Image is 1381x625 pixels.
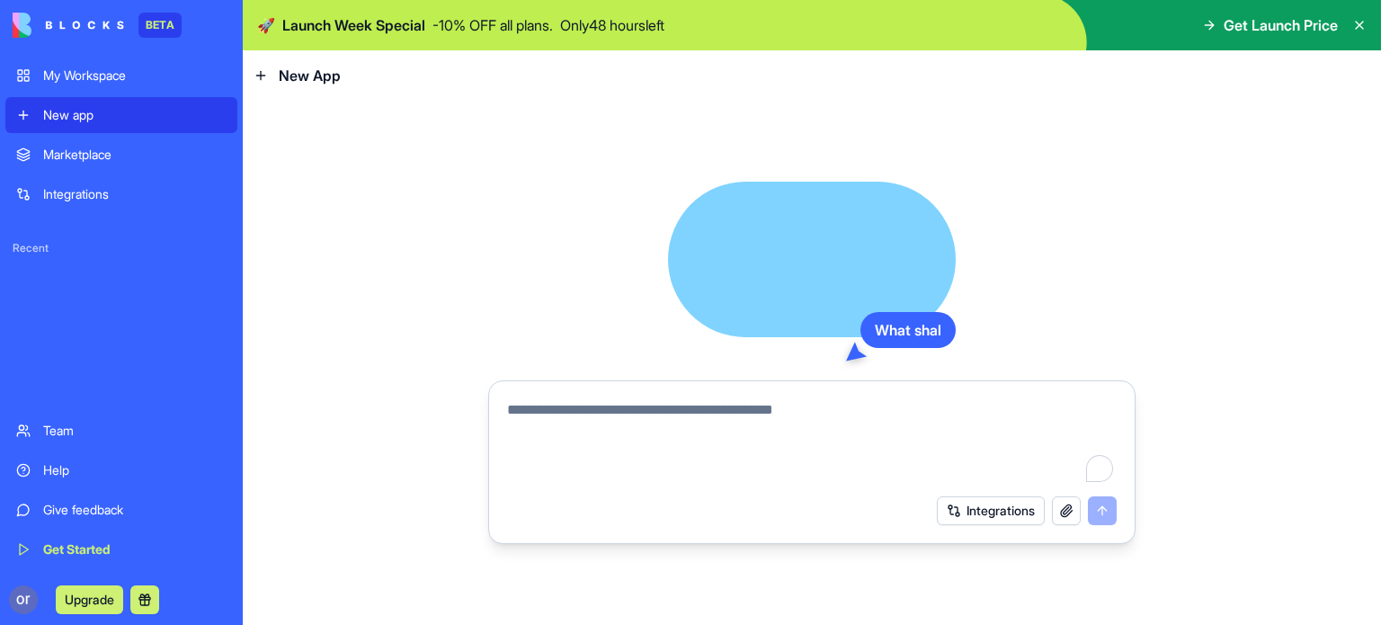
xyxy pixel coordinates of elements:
[13,13,124,38] img: logo
[138,13,182,38] div: BETA
[43,540,227,558] div: Get Started
[56,585,123,614] button: Upgrade
[5,58,237,94] a: My Workspace
[5,137,237,173] a: Marketplace
[43,422,227,440] div: Team
[43,67,227,85] div: My Workspace
[43,461,227,479] div: Help
[56,590,123,608] a: Upgrade
[5,452,237,488] a: Help
[1224,14,1338,36] span: Get Launch Price
[507,399,1117,486] textarea: To enrich screen reader interactions, please activate Accessibility in Grammarly extension settings
[13,13,182,38] a: BETA
[43,146,227,164] div: Marketplace
[43,106,227,124] div: New app
[432,14,553,36] p: - 10 % OFF all plans.
[43,501,227,519] div: Give feedback
[5,492,237,528] a: Give feedback
[5,531,237,567] a: Get Started
[9,585,38,614] img: ACg8ocLeZgupynik7OgLi9x3F995KTSfV0_JCvh5ZJ7n9fmuRl4duA=s96-c
[560,14,664,36] p: Only 48 hours left
[5,413,237,449] a: Team
[937,496,1045,525] button: Integrations
[5,241,237,255] span: Recent
[860,312,956,348] div: What shal
[279,65,341,86] span: New App
[282,14,425,36] span: Launch Week Special
[5,97,237,133] a: New app
[43,185,227,203] div: Integrations
[257,14,275,36] span: 🚀
[5,176,237,212] a: Integrations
